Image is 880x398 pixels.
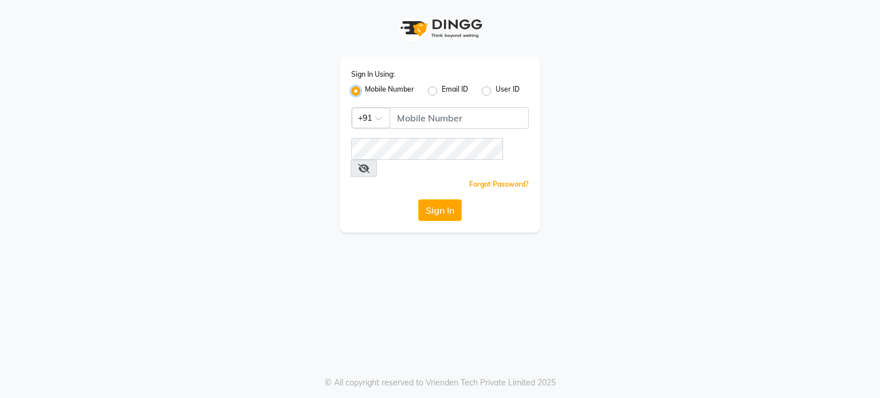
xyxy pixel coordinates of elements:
label: Mobile Number [365,84,414,98]
input: Username [351,138,503,160]
a: Forgot Password? [469,180,529,188]
label: Sign In Using: [351,69,395,80]
label: User ID [496,84,520,98]
button: Sign In [418,199,462,221]
input: Username [390,107,529,129]
label: Email ID [442,84,468,98]
img: logo1.svg [394,11,486,45]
